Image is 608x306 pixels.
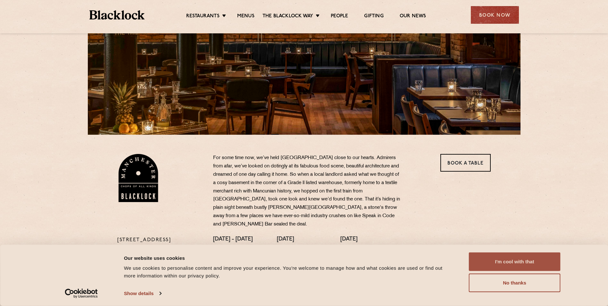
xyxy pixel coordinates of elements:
[53,289,109,298] a: Usercentrics Cookiebot - opens in a new window
[262,13,313,20] a: The Blacklock Way
[440,154,491,172] a: Book a Table
[213,154,402,229] p: For some time now, we’ve held [GEOGRAPHIC_DATA] close to our hearts. Admirers from afar, we’ve lo...
[364,13,383,20] a: Gifting
[331,13,348,20] a: People
[471,6,519,24] div: Book Now
[124,289,161,298] a: Show details
[340,236,390,243] h4: [DATE]
[124,264,454,280] div: We use cookies to personalise content and improve your experience. You're welcome to manage how a...
[117,236,204,269] p: [STREET_ADDRESS][PERSON_NAME] [GEOGRAPHIC_DATA] M2 5GB
[469,274,561,292] button: No thanks
[186,13,220,20] a: Restaurants
[124,254,454,262] div: Our website uses cookies
[213,236,261,243] h4: [DATE] - [DATE]
[400,13,426,20] a: Our News
[469,252,561,271] button: I'm cool with that
[277,236,324,243] h4: [DATE]
[89,10,145,20] img: BL_Textured_Logo-footer-cropped.svg
[117,154,159,202] img: BL_Manchester_Logo-bleed.png
[237,13,254,20] a: Menus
